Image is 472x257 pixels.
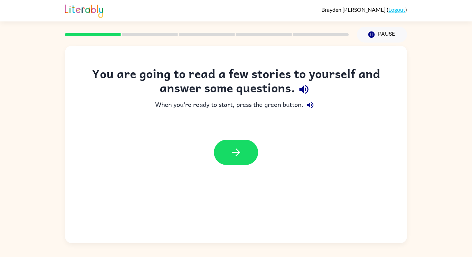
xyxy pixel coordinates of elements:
[79,98,393,112] div: When you're ready to start, press the green button.
[65,3,103,18] img: Literably
[79,66,393,98] div: You are going to read a few stories to yourself and answer some questions.
[321,6,387,13] span: Brayden [PERSON_NAME]
[388,6,405,13] a: Logout
[321,6,407,13] div: ( )
[357,27,407,43] button: Pause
